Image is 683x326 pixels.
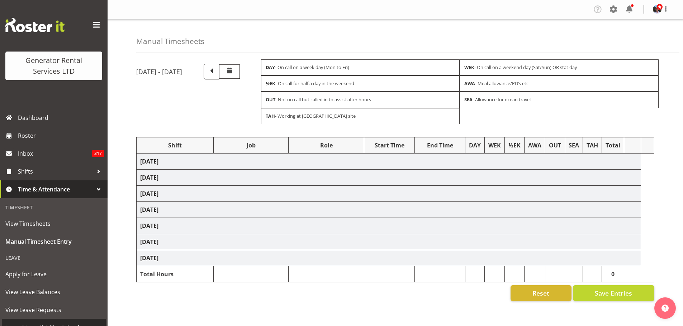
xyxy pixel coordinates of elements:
div: OUT [549,141,561,150]
h4: Manual Timesheets [136,37,204,45]
td: [DATE] [137,169,641,185]
span: Manual Timesheet Entry [5,236,102,247]
div: Shift [140,141,210,150]
div: - Working at [GEOGRAPHIC_DATA] site [261,108,460,124]
td: 0 [602,266,624,282]
span: Roster [18,130,104,141]
img: help-xxl-2.png [661,305,669,312]
td: [DATE] [137,153,641,169]
button: Save Entries [573,285,654,301]
div: Role [292,141,360,150]
img: jacques-engelbrecht1e891c9ce5a0e1434353ba6e107c632d.png [653,5,661,14]
div: - Allowance for ocean travel [460,92,659,108]
div: AWA [528,141,541,150]
div: - Not on call but called in to assist after hours [261,92,460,108]
strong: TAH [266,113,275,119]
div: - On call for half a day in the weekend [261,76,460,92]
strong: WEK [464,64,474,70]
td: [DATE] [137,234,641,250]
span: Time & Attendance [18,184,93,195]
span: Dashboard [18,112,104,123]
div: DAY [469,141,481,150]
td: Total Hours [137,266,214,282]
strong: AWA [464,80,475,87]
div: End Time [418,141,461,150]
td: [DATE] [137,201,641,218]
span: Apply for Leave [5,269,102,279]
a: View Timesheets [2,215,106,233]
span: View Timesheets [5,218,102,229]
div: Leave [2,250,106,265]
a: View Leave Requests [2,301,106,319]
div: Timesheet [2,200,106,215]
td: [DATE] [137,250,641,266]
a: Manual Timesheet Entry [2,233,106,250]
a: Apply for Leave [2,265,106,283]
td: [DATE] [137,185,641,201]
div: - On call on a week day (Mon to Fri) [261,59,460,76]
div: ½EK [508,141,521,150]
span: Save Entries [595,288,632,298]
span: Shifts [18,166,93,177]
strong: OUT [266,96,275,103]
span: 317 [92,150,104,157]
div: - Meal allowance/PD’s etc [460,76,659,92]
img: Rosterit website logo [5,18,65,32]
span: View Leave Requests [5,305,102,315]
div: Job [217,141,285,150]
span: Reset [532,288,549,298]
div: SEA [569,141,579,150]
strong: SEA [464,96,473,103]
div: WEK [488,141,501,150]
div: Total [606,141,620,150]
div: Generator Rental Services LTD [13,55,95,77]
a: View Leave Balances [2,283,106,301]
span: View Leave Balances [5,287,102,297]
div: TAH [587,141,598,150]
h5: [DATE] - [DATE] [136,68,182,76]
div: - On call on a weekend day (Sat/Sun) OR stat day [460,59,659,76]
span: Inbox [18,148,92,159]
td: [DATE] [137,218,641,234]
button: Reset [511,285,571,301]
div: Start Time [368,141,411,150]
strong: DAY [266,64,275,70]
strong: ½EK [266,80,275,87]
